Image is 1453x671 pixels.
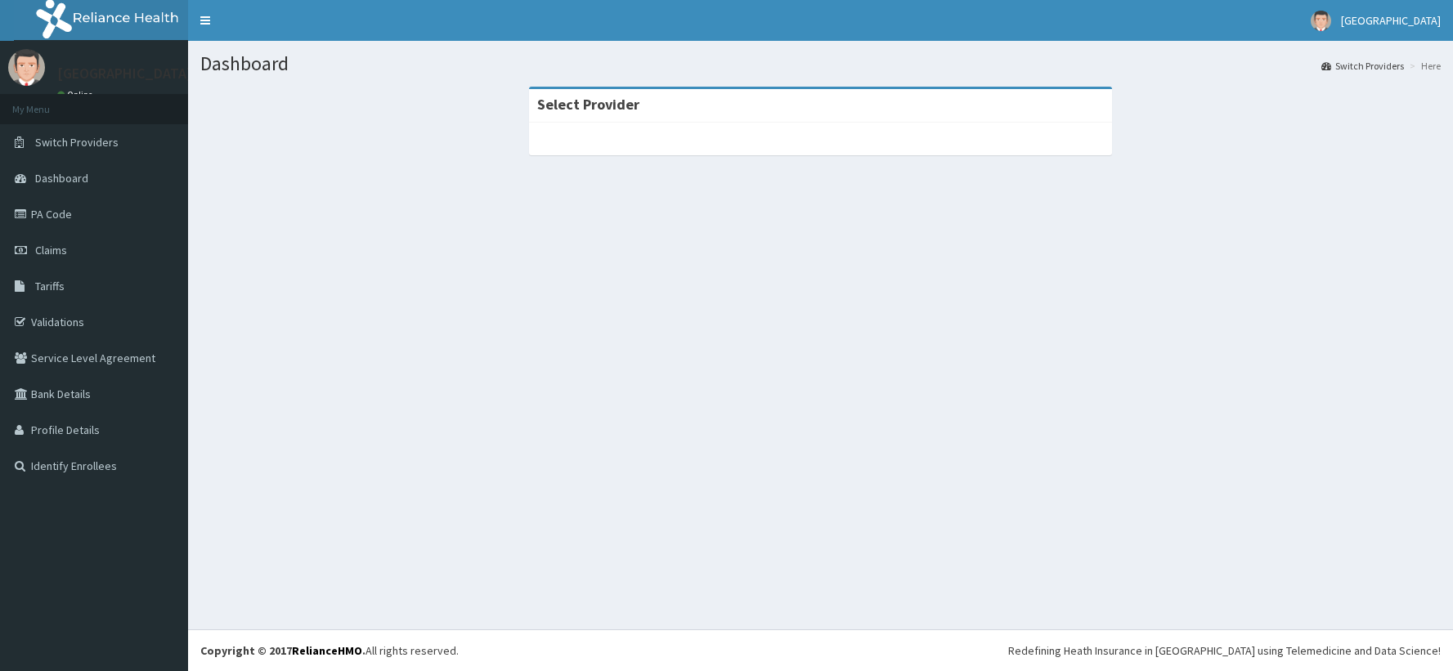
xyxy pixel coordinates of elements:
[57,66,192,81] p: [GEOGRAPHIC_DATA]
[200,53,1441,74] h1: Dashboard
[1406,59,1441,73] li: Here
[35,171,88,186] span: Dashboard
[200,643,365,658] strong: Copyright © 2017 .
[8,49,45,86] img: User Image
[35,135,119,150] span: Switch Providers
[1321,59,1404,73] a: Switch Providers
[292,643,362,658] a: RelianceHMO
[188,629,1453,671] footer: All rights reserved.
[35,279,65,293] span: Tariffs
[1341,13,1441,28] span: [GEOGRAPHIC_DATA]
[537,95,639,114] strong: Select Provider
[35,243,67,257] span: Claims
[1008,642,1441,659] div: Redefining Heath Insurance in [GEOGRAPHIC_DATA] using Telemedicine and Data Science!
[57,89,96,101] a: Online
[1311,11,1331,31] img: User Image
